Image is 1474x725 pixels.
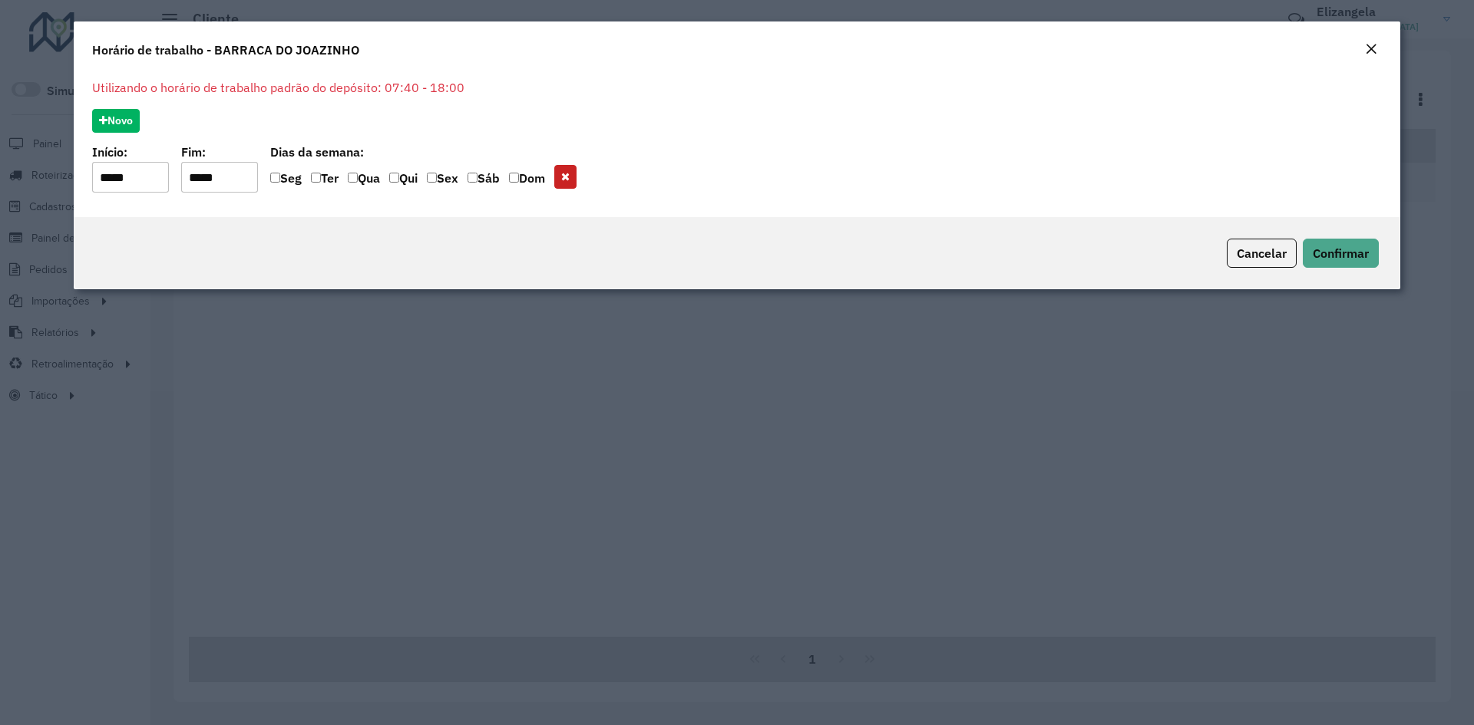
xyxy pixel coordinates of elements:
[270,169,302,193] label: Seg
[1237,246,1287,261] span: Cancelar
[270,143,364,161] label: Dias da semana:
[1360,40,1382,60] button: Close
[92,109,140,133] button: Novo
[509,173,519,183] input: Dom
[348,169,380,193] label: Qua
[181,143,206,161] label: Fim:
[468,169,500,193] label: Sáb
[1365,43,1377,55] em: Fechar
[92,41,359,59] h4: Horário de trabalho - BARRACA DO JOAZINHO
[1227,239,1297,268] button: Cancelar
[270,173,280,183] input: Seg
[509,169,545,193] label: Dom
[427,169,458,193] label: Sex
[389,169,418,193] label: Qui
[92,143,127,161] label: Início:
[427,173,437,183] input: Sex
[468,173,478,183] input: Sáb
[311,173,321,183] input: Ter
[348,173,358,183] input: Qua
[92,78,1382,97] p: Utilizando o horário de trabalho padrão do depósito: 07:40 - 18:00
[1303,239,1379,268] button: Confirmar
[1313,246,1369,261] span: Confirmar
[389,173,399,183] input: Qui
[311,169,339,193] label: Ter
